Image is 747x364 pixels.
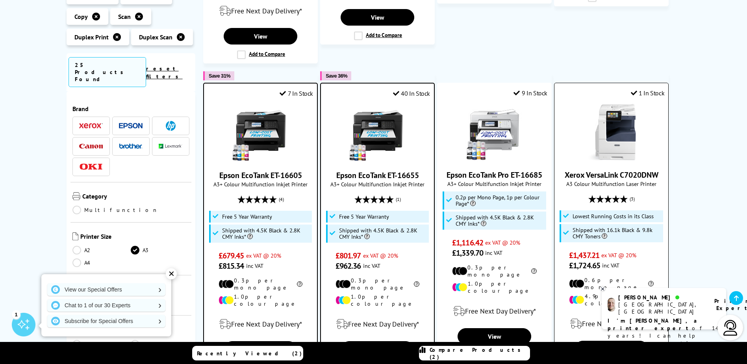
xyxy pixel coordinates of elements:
button: Save 36% [320,71,351,80]
button: Save 31% [203,71,234,80]
a: reset filters [146,65,183,80]
a: View [224,341,297,358]
span: 0.2p per Mono Page, 1p per Colour Page* [456,194,545,207]
div: [GEOGRAPHIC_DATA], [GEOGRAPHIC_DATA] [618,301,704,315]
div: modal_delivery [208,313,313,335]
span: A3+ Colour Multifunction Inkjet Printer [325,180,430,188]
a: View [224,28,297,45]
img: HP [166,121,176,131]
span: Save 36% [326,73,347,79]
div: 40 In Stock [393,89,430,97]
div: 9 In Stock [513,89,547,97]
li: 0.6p per mono page [569,277,654,291]
a: Epson EcoTank Pro ET-16685 [465,156,524,163]
a: Epson EcoTank ET-16605 [231,156,290,164]
span: Brand [72,105,190,113]
a: Multifunction [72,206,158,214]
span: Shipped with 4.5K Black & 2.8K CMY Inks* [339,227,427,240]
span: A3+ Colour Multifunction Inkjet Printer [208,180,313,188]
a: Lexmark [159,141,182,151]
span: ex VAT @ 20% [246,252,281,259]
a: Compare Products (2) [419,346,530,360]
a: View [341,9,414,26]
div: ✕ [166,268,177,279]
span: £679.45 [219,251,244,261]
span: Copy [74,13,88,20]
a: Xerox VersaLink C7020DNW [582,156,641,163]
span: Scan [118,13,131,20]
img: Epson [119,123,143,129]
span: Shipped with 4.5K Black & 2.8K CMY Inks* [222,227,310,240]
img: Epson EcoTank Pro ET-16685 [465,103,524,162]
div: modal_delivery [325,313,430,335]
img: Canon [79,144,103,149]
li: 0.3p per mono page [336,277,420,291]
img: Epson EcoTank ET-16605 [231,103,290,162]
span: inc VAT [363,262,380,269]
span: inc VAT [485,249,502,256]
li: 0.3p per mono page [452,264,537,278]
img: Epson EcoTank ET-16655 [348,103,407,162]
span: ex VAT @ 20% [363,252,398,259]
a: OKI [79,162,103,172]
a: Canon [79,141,103,151]
span: Shipped with 16.1k Black & 9.8k CMY Toners [573,227,662,240]
div: 1 In Stock [631,89,665,97]
div: modal_delivery [441,300,547,322]
img: Category [72,192,80,200]
span: Category [82,192,190,202]
li: 1.0p per colour page [336,293,420,307]
a: Subscribe for Special Offers [47,315,165,327]
span: Compare Products (2) [430,346,530,360]
span: Free 5 Year Warranty [222,214,272,220]
a: View our Special Offers [47,283,165,296]
span: £801.97 [336,251,361,261]
li: 4.9p per colour page [569,293,654,307]
span: 25 Products Found [69,57,146,87]
a: Epson EcoTank ET-16655 [336,170,419,180]
img: OKI [79,163,103,170]
img: Brother [119,143,143,149]
span: £1,116.42 [452,238,483,248]
li: 1.0p per colour page [452,280,537,294]
span: £1,437.21 [569,250,599,260]
p: of 14 years! I can help you choose the right product [608,317,720,355]
span: £1,339.70 [452,248,483,258]
a: Epson EcoTank Pro ET-16685 [447,170,542,180]
a: Xerox VersaLink C7020DNW [565,170,658,180]
img: Xerox VersaLink C7020DNW [582,103,641,162]
a: A4 [72,258,131,267]
span: Printer Size [80,232,190,242]
a: Xerox [79,121,103,131]
div: modal_delivery [558,313,664,335]
b: I'm [PERSON_NAME], a printer expert [608,317,699,332]
img: Xerox [79,123,103,128]
a: A3 [131,246,189,254]
span: A3 Colour Multifunction Laser Printer [558,180,664,188]
a: Recently Viewed (2) [192,346,303,360]
span: Duplex Print [74,33,109,41]
span: (1) [396,192,401,207]
a: Chat to 1 of our 30 Experts [47,299,165,312]
img: Lexmark [159,144,182,149]
img: ashley-livechat.png [608,298,615,312]
li: 1.0p per colour page [219,293,303,307]
a: Epson EcoTank ET-16605 [219,170,302,180]
span: ex VAT @ 20% [601,251,636,259]
a: HP [159,121,182,131]
span: Save 31% [209,73,230,79]
span: ex VAT @ 20% [485,239,520,246]
a: View [458,328,531,345]
span: Lowest Running Costs in its Class [573,213,654,219]
span: £962.36 [336,261,361,271]
span: A3+ Colour Multifunction Inkjet Printer [441,180,547,188]
span: inc VAT [602,262,619,269]
span: Duplex Scan [139,33,172,41]
a: View [341,341,414,358]
a: Epson [119,121,143,131]
span: inc VAT [246,262,263,269]
a: Inkjet [131,340,189,349]
img: Printer Size [72,232,78,240]
div: 7 In Stock [280,89,313,97]
a: A2 [72,246,131,254]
